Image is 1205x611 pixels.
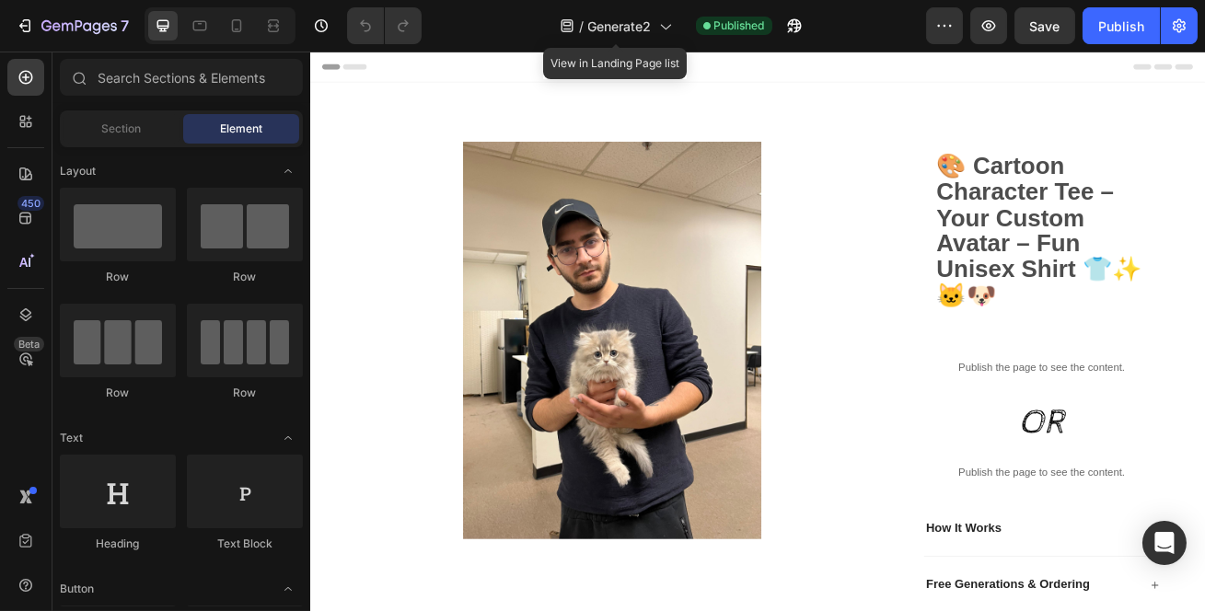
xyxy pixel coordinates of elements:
div: Beta [14,337,44,352]
span: Toggle open [273,423,303,453]
span: Toggle open [273,156,303,186]
div: 450 [17,196,44,211]
button: Publish [1083,7,1160,44]
button: Save [1014,7,1075,44]
div: Row [60,385,176,401]
div: Heading [60,536,176,552]
span: Save [1030,18,1060,34]
input: Search Sections & Elements [60,59,303,96]
div: Publish [1098,17,1144,36]
span: Toggle open [273,574,303,604]
div: Open Intercom Messenger [1142,521,1187,565]
span: Text [60,430,83,446]
span: / [580,17,585,36]
h2: OR [757,430,1049,489]
span: Generate2 [588,17,652,36]
p: Publish the page to see the content. [771,381,1035,400]
div: Undo/Redo [347,7,422,44]
button: 7 [7,7,137,44]
span: Element [220,121,262,137]
div: Row [187,269,303,285]
strong: 🎨 Cartoon Character Tee – Your Custom Avatar – Fun Unisex Shirt 👕✨ 🐱🐶 [773,124,1027,317]
span: Layout [60,163,96,179]
p: 7 [121,15,129,37]
span: Button [60,581,94,597]
img: gempages_577947170238366396-fc1beb3c-257b-408f-b82d-25eba1917be6.jpg [189,111,557,602]
div: Text Block [187,536,303,552]
div: Row [187,385,303,401]
span: Section [102,121,142,137]
p: How It Works [760,580,853,599]
span: Published [714,17,765,34]
div: Row [60,269,176,285]
p: Publish the page to see the content. [757,510,1049,529]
